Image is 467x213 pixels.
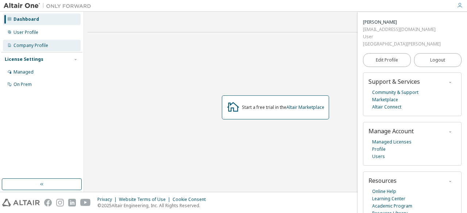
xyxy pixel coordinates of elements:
a: Academic Program [372,202,412,210]
div: License Settings [5,56,43,62]
div: Managed [13,69,34,75]
div: [GEOGRAPHIC_DATA][PERSON_NAME] [363,40,441,48]
div: User [363,33,441,40]
div: Alejandra Castuera García [363,19,441,26]
a: Community & Support [372,89,418,96]
div: On Prem [13,82,32,87]
img: youtube.svg [80,199,91,206]
span: Support & Services [368,78,420,86]
a: Online Help [372,188,396,195]
div: Dashboard [13,16,39,22]
img: linkedin.svg [68,199,76,206]
a: Altair Marketplace [286,104,324,110]
div: [EMAIL_ADDRESS][DOMAIN_NAME] [363,26,441,33]
a: Learning Center [372,195,405,202]
img: altair_logo.svg [2,199,40,206]
a: Profile [372,146,386,153]
button: Logout [414,53,462,67]
div: Company Profile [13,43,48,48]
span: Logout [430,56,445,64]
a: Marketplace [372,96,398,103]
a: Edit Profile [363,53,411,67]
a: Users [372,153,385,160]
img: Altair One [4,2,95,9]
span: Manage Account [368,127,414,135]
img: instagram.svg [56,199,64,206]
img: facebook.svg [44,199,52,206]
div: Start a free trial in the [242,104,324,110]
a: Altair Connect [372,103,401,111]
span: Edit Profile [376,57,398,63]
span: Resources [368,177,397,185]
div: Cookie Consent [173,197,210,202]
div: User Profile [13,29,38,35]
div: Website Terms of Use [119,197,173,202]
a: Managed Licenses [372,138,412,146]
div: Privacy [97,197,119,202]
p: © 2025 Altair Engineering, Inc. All Rights Reserved. [97,202,210,209]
